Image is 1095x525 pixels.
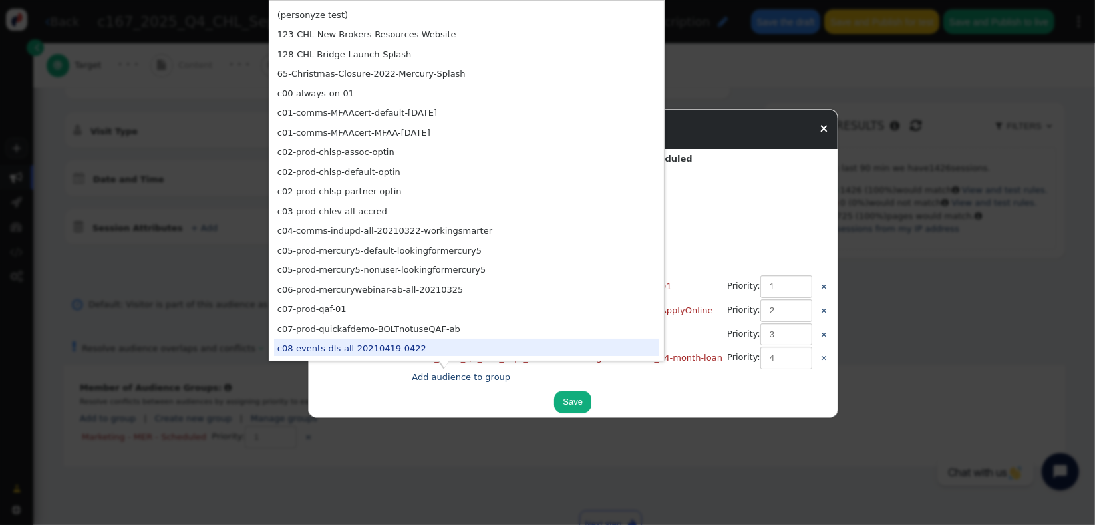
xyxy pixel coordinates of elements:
td: Priority: [724,299,816,322]
td: c02-prod-chlsp-partner-optin [274,182,660,202]
a: × [820,329,828,339]
a: × [819,122,828,135]
td: c05-prod-mercury5-nonuser-lookingformercury5 [274,260,660,280]
a: Add audience to group [412,372,510,382]
td: c01-comms-MFAAcert-default-[DATE] [274,103,660,123]
td: Priority: [724,275,816,298]
td: Priority: [724,323,816,346]
td: c04-comms-indupd-all-20210322-workingsmarter [274,221,660,241]
td: 128-CHL-Bridge-Launch-Splash [274,45,660,65]
td: c02-prod-chlsp-default-optin [274,162,660,182]
td: 123-CHL-New-Brokers-Resources-Website [274,25,660,45]
td: (personyze test) [274,5,660,25]
td: c07-prod-qaf-01 [274,299,660,319]
td: 65-Christmas-Closure-2022-Mercury-Splash [274,64,660,84]
td: c02-prod-chlsp-assoc-optin [274,142,660,162]
a: × [820,353,828,363]
td: Priority: [724,347,816,369]
a: × [820,281,828,291]
button: Save [554,391,591,413]
td: c05-prod-mercury5-default-lookingformercury5 [274,241,660,261]
td: c00-always-on-01 [274,84,660,104]
td: c06-prod-mercurywebinar-ab-all-20210325 [274,280,660,300]
td: c08-events-dls-all-20210419-0422 [274,339,660,359]
td: c07-prod-quickafdemo-BOLTnotuseQAF-ab [274,319,660,339]
td: c01-comms-MFAAcert-MFAA-[DATE] [274,123,660,143]
a: × [820,305,828,315]
td: c03-prod-chlev-all-accred [274,202,660,222]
